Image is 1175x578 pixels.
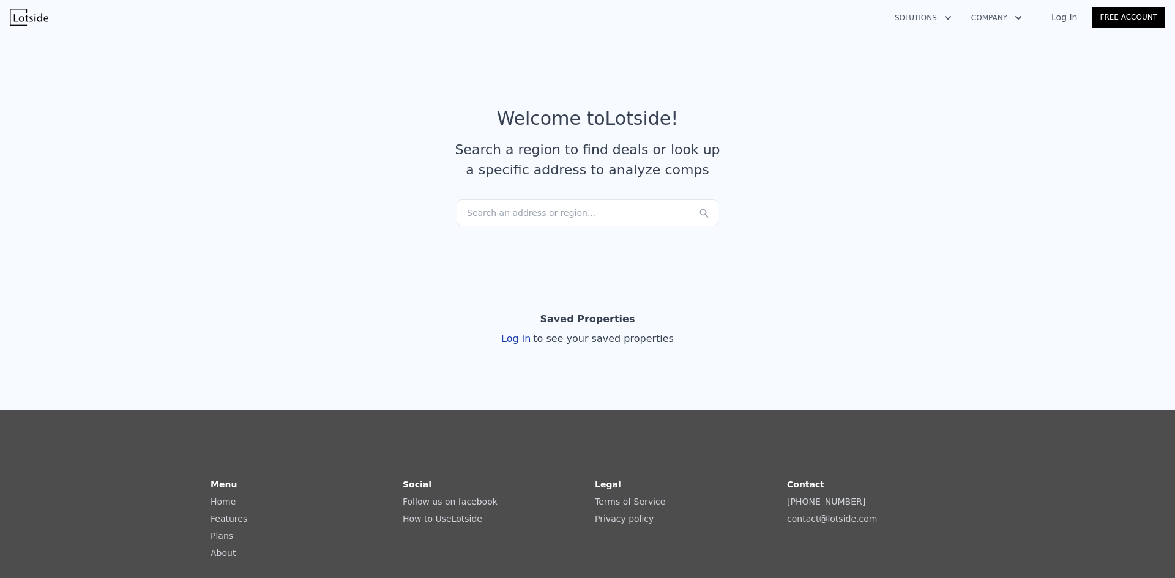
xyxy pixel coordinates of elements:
button: Company [961,7,1032,29]
a: Privacy policy [595,514,654,524]
img: Lotside [10,9,48,26]
div: Search an address or region... [457,199,718,226]
button: Solutions [885,7,961,29]
a: About [211,548,236,558]
a: [PHONE_NUMBER] [787,497,865,506]
a: Free Account [1092,7,1165,28]
a: How to UseLotside [403,514,482,524]
div: Saved Properties [540,307,635,332]
a: Home [211,497,236,506]
span: to see your saved properties [531,333,674,344]
a: contact@lotside.com [787,514,877,524]
a: Terms of Service [595,497,665,506]
strong: Legal [595,480,621,489]
div: Log in [501,332,674,346]
div: Welcome to Lotside ! [497,108,679,130]
div: Search a region to find deals or look up a specific address to analyze comps [450,139,725,180]
strong: Menu [211,480,237,489]
strong: Contact [787,480,824,489]
a: Log In [1037,11,1092,23]
a: Plans [211,531,233,541]
a: Follow us on facebook [403,497,498,506]
strong: Social [403,480,431,489]
a: Features [211,514,247,524]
